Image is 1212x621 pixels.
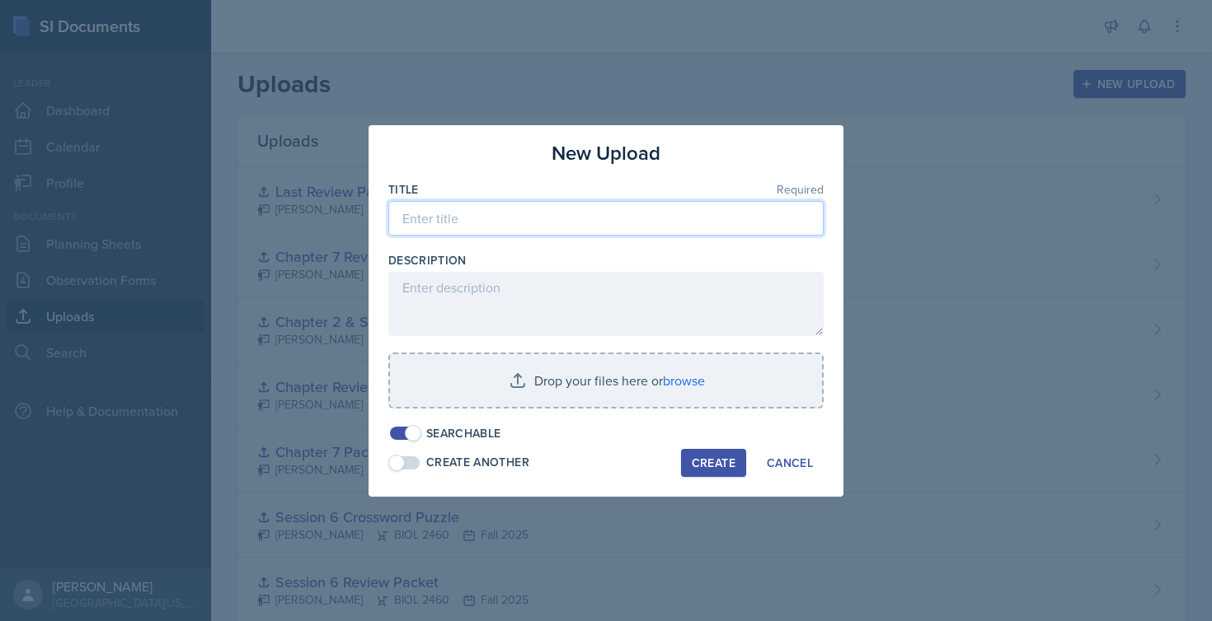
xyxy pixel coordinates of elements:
[388,181,419,198] label: Title
[388,201,824,236] input: Enter title
[767,456,813,469] div: Cancel
[426,425,501,442] div: Searchable
[756,449,824,477] button: Cancel
[681,449,746,477] button: Create
[426,454,529,471] div: Create Another
[777,184,824,195] span: Required
[552,138,660,168] h3: New Upload
[388,252,467,268] label: Description
[692,456,735,469] div: Create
